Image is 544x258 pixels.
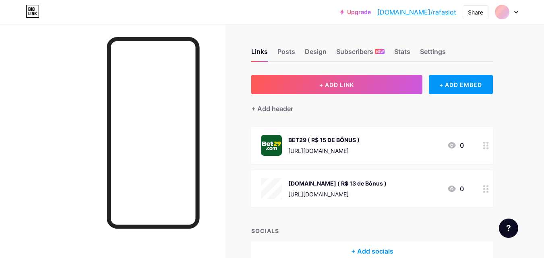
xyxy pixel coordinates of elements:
[376,49,384,54] span: NEW
[288,136,360,144] div: BET29 ( R$ 15 DE BÔNUS )
[261,135,282,156] img: BET29 ( R$ 15 DE BÔNUS )
[288,190,387,198] div: [URL][DOMAIN_NAME]
[394,47,410,61] div: Stats
[251,227,493,235] div: SOCIALS
[336,47,385,61] div: Subscribers
[420,47,446,61] div: Settings
[319,81,354,88] span: + ADD LINK
[251,47,268,61] div: Links
[277,47,295,61] div: Posts
[288,179,387,188] div: [DOMAIN_NAME] ( R$ 13 de Bônus )
[447,140,464,150] div: 0
[447,184,464,194] div: 0
[429,75,493,94] div: + ADD EMBED
[305,47,327,61] div: Design
[251,75,422,94] button: + ADD LINK
[377,7,456,17] a: [DOMAIN_NAME]/rafaslot
[288,147,360,155] div: [URL][DOMAIN_NAME]
[340,9,371,15] a: Upgrade
[468,8,483,17] div: Share
[251,104,293,114] div: + Add header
